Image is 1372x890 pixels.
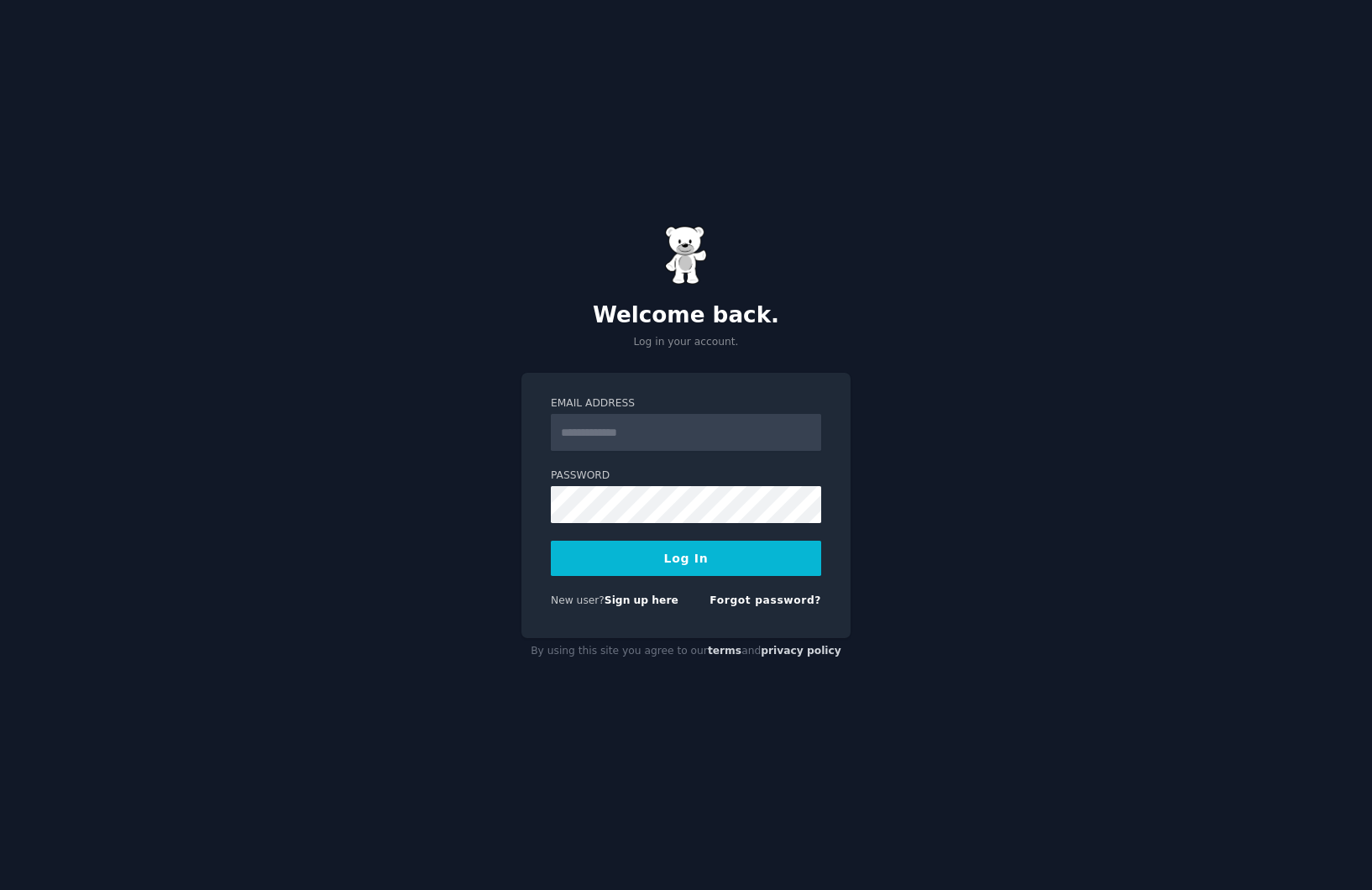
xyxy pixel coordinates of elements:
[665,226,707,285] img: Gummy Bear
[521,302,851,329] h2: Welcome back.
[551,594,605,606] span: New user?
[551,469,821,484] label: Password
[710,594,821,606] a: Forgot password?
[605,594,678,606] a: Sign up here
[551,541,821,576] button: Log In
[708,645,741,657] a: terms
[551,396,821,411] label: Email Address
[521,335,851,350] p: Log in your account.
[521,638,851,665] div: By using this site you agree to our and
[761,645,841,657] a: privacy policy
